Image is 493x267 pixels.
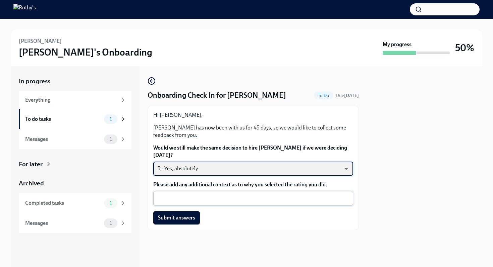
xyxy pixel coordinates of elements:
p: Hi [PERSON_NAME], [153,111,353,119]
div: Messages [25,136,101,143]
div: To do tasks [25,115,101,123]
span: 1 [106,137,116,142]
img: Rothy's [13,4,36,15]
h3: [PERSON_NAME]'s Onboarding [19,46,152,58]
button: Submit answers [153,211,200,225]
a: In progress [19,77,131,86]
div: Messages [25,219,101,227]
span: Due [336,93,359,98]
a: Messages1 [19,129,131,149]
div: For later [19,160,43,169]
div: Completed tasks [25,199,101,207]
span: To Do [314,93,333,98]
a: For later [19,160,131,169]
label: Please add any additional context as to why you selected the rating you did. [153,181,353,188]
span: 1 [106,116,116,121]
h6: [PERSON_NAME] [19,37,62,45]
a: To do tasks1 [19,109,131,129]
span: Submit answers [158,214,195,221]
h4: Onboarding Check In for [PERSON_NAME] [148,90,286,100]
span: 1 [106,220,116,226]
strong: [DATE] [344,93,359,98]
div: 5 - Yes, absolutely [153,162,353,176]
span: September 11th, 2025 09:00 [336,92,359,99]
label: Would we still make the same decision to hire [PERSON_NAME] if we were deciding [DATE]? [153,144,353,159]
a: Completed tasks1 [19,193,131,213]
a: Messages1 [19,213,131,233]
strong: My progress [383,41,412,48]
a: Everything [19,91,131,109]
p: [PERSON_NAME] has now been with us for 45 days, so we would like to collect some feedback from you. [153,124,353,139]
h3: 50% [455,42,474,54]
span: 1 [106,200,116,205]
a: Archived [19,179,131,188]
div: Everything [25,96,117,104]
